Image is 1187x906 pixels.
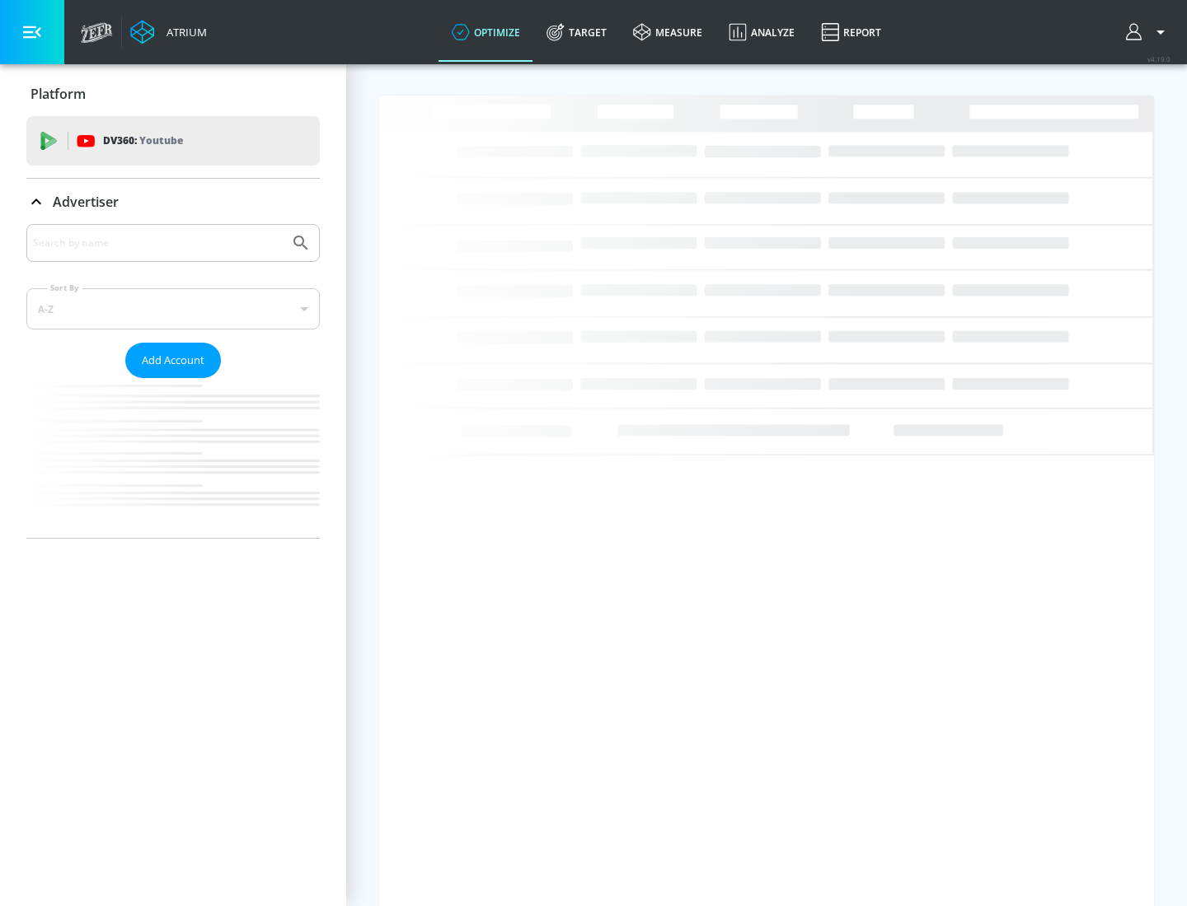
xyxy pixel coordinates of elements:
[139,132,183,149] p: Youtube
[130,20,207,44] a: Atrium
[125,343,221,378] button: Add Account
[103,132,183,150] p: DV360:
[26,116,320,166] div: DV360: Youtube
[439,2,533,62] a: optimize
[47,283,82,293] label: Sort By
[26,71,320,117] div: Platform
[30,85,86,103] p: Platform
[160,25,207,40] div: Atrium
[26,378,320,538] nav: list of Advertiser
[533,2,620,62] a: Target
[26,224,320,538] div: Advertiser
[620,2,715,62] a: measure
[1147,54,1171,63] span: v 4.19.0
[808,2,894,62] a: Report
[142,351,204,370] span: Add Account
[26,288,320,329] div: A-Z
[53,193,119,211] p: Advertiser
[33,232,283,254] input: Search by name
[715,2,808,62] a: Analyze
[26,179,320,225] div: Advertiser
